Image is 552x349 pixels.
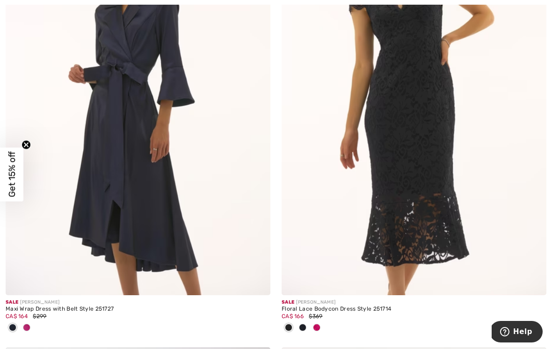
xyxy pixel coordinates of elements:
span: Sale [282,299,294,305]
div: Black [282,320,296,336]
span: $299 [33,313,46,320]
span: $369 [309,313,322,320]
div: Floral Lace Bodycon Dress Style 251714 [282,306,546,313]
div: Midnight Blue [6,320,20,336]
span: CA$ 166 [282,313,304,320]
span: Get 15% off [7,152,17,197]
div: [PERSON_NAME] [282,299,546,306]
span: CA$ 164 [6,313,28,320]
div: Midnight Blue [296,320,310,336]
span: Sale [6,299,18,305]
div: [PERSON_NAME] [6,299,270,306]
iframe: Opens a widget where you can find more information [492,321,543,344]
img: plus_v2.svg [528,277,537,285]
div: Magenta [20,320,34,336]
img: plus_v2.svg [252,277,261,285]
button: Close teaser [22,140,31,150]
div: Geranium [310,320,324,336]
div: Maxi Wrap Dress with Belt Style 251727 [6,306,270,313]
